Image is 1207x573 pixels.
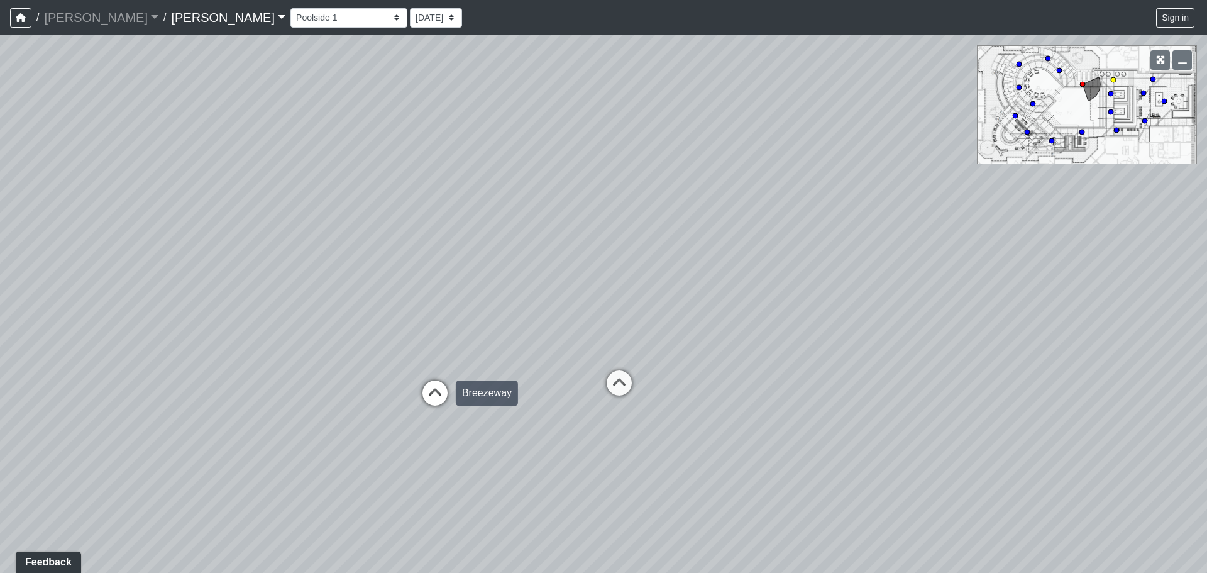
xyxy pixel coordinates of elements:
button: Sign in [1156,8,1194,28]
a: [PERSON_NAME] [44,5,158,30]
span: / [158,5,171,30]
span: / [31,5,44,30]
iframe: Ybug feedback widget [9,548,84,573]
div: Breezeway [456,381,518,406]
a: [PERSON_NAME] [171,5,285,30]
